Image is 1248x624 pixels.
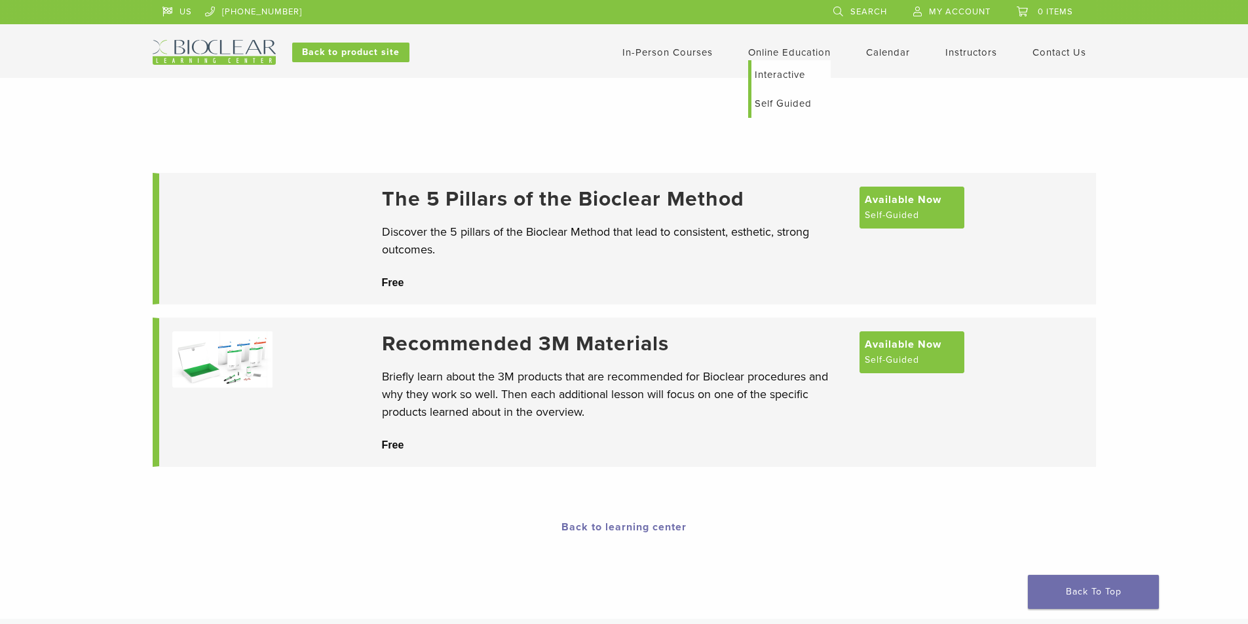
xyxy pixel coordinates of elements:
[1032,46,1086,58] a: Contact Us
[292,43,409,62] a: Back to product site
[929,7,991,17] span: My Account
[1038,7,1073,17] span: 0 items
[865,192,941,208] span: Available Now
[945,46,997,58] a: Instructors
[153,40,276,65] img: Bioclear
[382,368,846,421] p: Briefly learn about the 3M products that are recommended for Bioclear procedures and why they wor...
[860,187,964,229] a: Available Now Self-Guided
[748,46,831,58] a: Online Education
[382,223,846,259] p: Discover the 5 pillars of the Bioclear Method that lead to consistent, esthetic, strong outcomes.
[382,277,404,288] span: Free
[866,46,910,58] a: Calendar
[622,46,713,58] a: In-Person Courses
[860,331,964,373] a: Available Now Self-Guided
[865,208,919,223] span: Self-Guided
[850,7,887,17] span: Search
[865,352,919,368] span: Self-Guided
[382,331,846,356] a: Recommended 3M Materials
[561,521,687,534] a: Back to learning center
[751,60,831,89] a: Interactive
[382,187,846,211] a: The 5 Pillars of the Bioclear Method
[382,439,404,450] span: Free
[865,337,941,352] span: Available Now
[1028,575,1159,609] a: Back To Top
[751,89,831,118] a: Self Guided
